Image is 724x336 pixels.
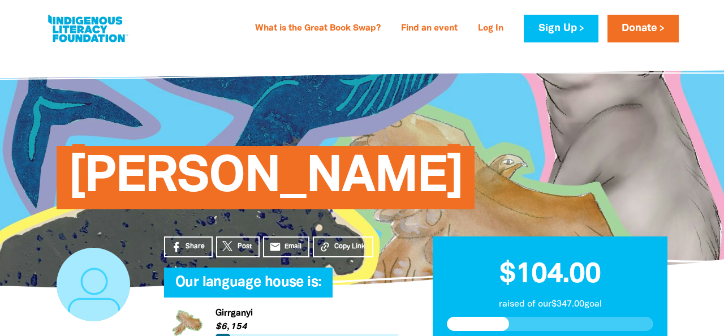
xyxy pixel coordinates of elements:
a: emailEmail [263,236,309,257]
span: Copy Link [334,242,365,252]
a: Find an event [394,20,464,38]
a: Post [216,236,260,257]
span: Email [285,242,301,252]
a: What is the Great Book Swap? [248,20,387,38]
a: Donate [607,15,679,42]
p: raised of our $347.00 goal [447,298,653,311]
h6: My Team [164,286,399,293]
a: Log In [471,20,510,38]
span: [PERSON_NAME] [68,154,463,209]
i: email [269,241,281,253]
span: $104.00 [499,262,600,288]
span: Post [238,242,252,252]
a: Sign Up [524,15,598,42]
a: Share [164,236,213,257]
button: Copy Link [313,236,373,257]
span: Our language house is: [175,276,321,298]
span: Share [186,242,205,252]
